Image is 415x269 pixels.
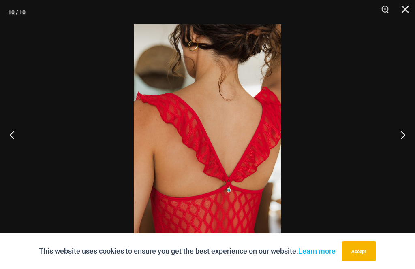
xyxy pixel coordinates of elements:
a: Learn more [298,247,336,255]
button: Next [385,114,415,155]
p: This website uses cookies to ensure you get the best experience on our website. [39,245,336,257]
img: Sometimes Red 587 Dress 07 [134,24,281,245]
div: 10 / 10 [8,6,26,18]
button: Accept [342,241,376,261]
